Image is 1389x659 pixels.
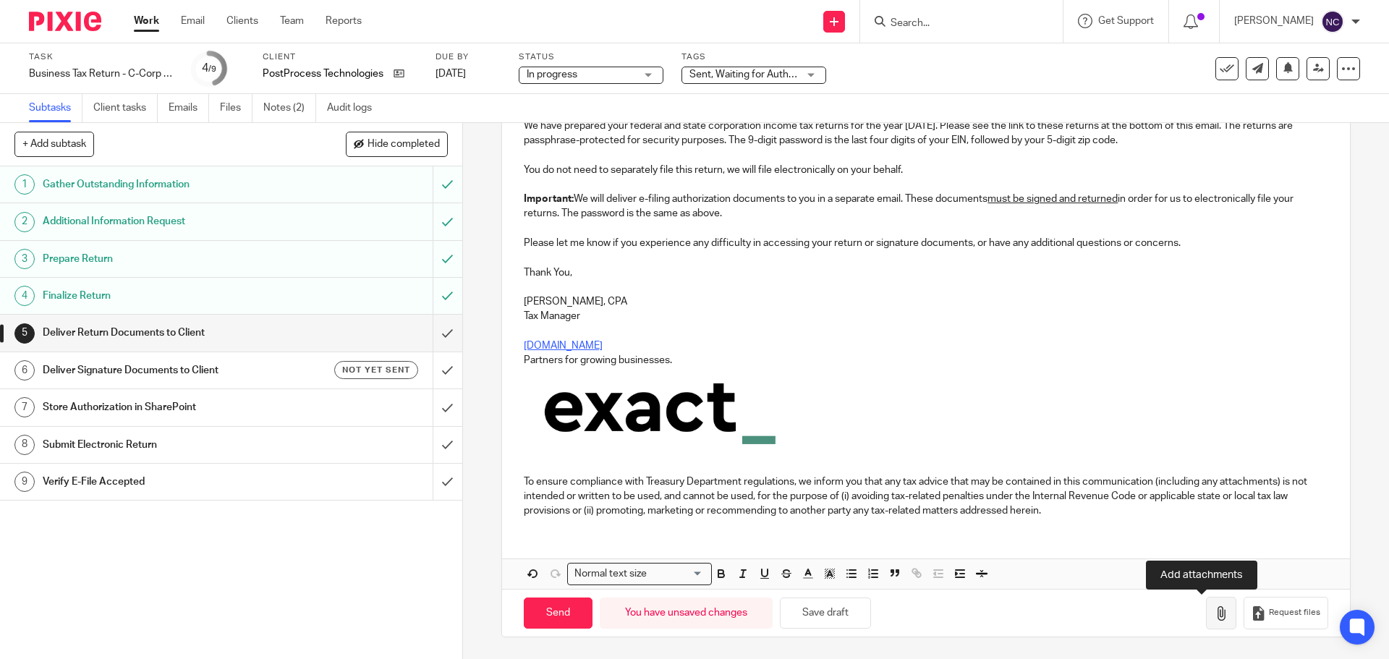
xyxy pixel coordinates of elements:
[43,211,293,232] h1: Additional Information Request
[681,51,826,63] label: Tags
[1321,10,1344,33] img: svg%3E
[1098,16,1154,26] span: Get Support
[14,286,35,306] div: 4
[14,397,35,417] div: 7
[202,60,216,77] div: 4
[436,51,501,63] label: Due by
[263,51,417,63] label: Client
[524,475,1328,519] p: To ensure compliance with Treasury Department regulations, we inform you that any tax advice that...
[1234,14,1314,28] p: [PERSON_NAME]
[346,132,448,156] button: Hide completed
[524,163,1328,177] p: You do not need to separately file this return, we will file electronically on your behalf.
[527,69,577,80] span: In progress
[524,119,1328,148] p: We have prepared your federal and state corporation income tax returns for the year [DATE]. Pleas...
[327,94,383,122] a: Audit logs
[14,472,35,492] div: 9
[567,563,712,585] div: Search for option
[780,598,871,629] button: Save draft
[524,194,574,204] strong: Important:
[524,265,1328,280] p: Thank You,
[524,598,592,629] input: Send
[524,236,1328,250] p: Please let me know if you experience any difficulty in accessing your return or signature documen...
[134,14,159,28] a: Work
[326,14,362,28] a: Reports
[43,360,293,381] h1: Deliver Signature Documents to Client
[987,194,1118,204] u: must be signed and returned
[43,285,293,307] h1: Finalize Return
[524,192,1328,221] p: We will deliver e-filing authorization documents to you in a separate email. These documents in o...
[651,566,703,582] input: Search for option
[1269,607,1320,618] span: Request files
[600,598,773,629] div: You have unsaved changes
[280,14,304,28] a: Team
[29,51,174,63] label: Task
[93,94,158,122] a: Client tasks
[524,309,1328,323] p: Tax Manager
[524,367,794,455] img: Image
[519,51,663,63] label: Status
[436,69,466,79] span: [DATE]
[14,132,94,156] button: + Add subtask
[524,353,1328,367] p: Partners for growing businesses.
[14,249,35,269] div: 3
[14,360,35,380] div: 6
[1244,597,1328,629] button: Request files
[43,471,293,493] h1: Verify E-File Accepted
[43,248,293,270] h1: Prepare Return
[43,396,293,418] h1: Store Authorization in SharePoint
[889,17,1019,30] input: Search
[43,322,293,344] h1: Deliver Return Documents to Client
[29,94,82,122] a: Subtasks
[342,364,410,376] span: Not yet sent
[226,14,258,28] a: Clients
[43,174,293,195] h1: Gather Outstanding Information
[571,566,650,582] span: Normal text size
[14,174,35,195] div: 1
[368,139,440,150] span: Hide completed
[14,212,35,232] div: 2
[169,94,209,122] a: Emails
[208,65,216,73] small: /9
[524,341,603,351] a: [DOMAIN_NAME]
[29,12,101,31] img: Pixie
[524,294,1328,309] p: [PERSON_NAME], CPA
[263,67,386,81] p: PostProcess Technologies Inc
[220,94,252,122] a: Files
[43,434,293,456] h1: Submit Electronic Return
[14,323,35,344] div: 5
[181,14,205,28] a: Email
[14,435,35,455] div: 8
[263,94,316,122] a: Notes (2)
[29,67,174,81] div: Business Tax Return - C-Corp - On Extension
[689,69,843,80] span: Sent, Waiting for Authorization + 2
